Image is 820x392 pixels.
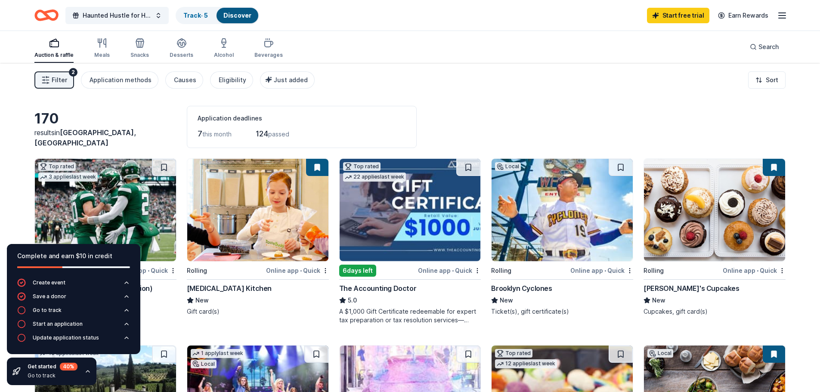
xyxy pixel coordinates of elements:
div: Start an application [33,321,83,327]
div: The Accounting Doctor [339,283,417,293]
a: Track· 5 [183,12,208,19]
div: 2 [69,68,77,77]
div: Gift card(s) [187,307,329,316]
button: Causes [165,71,203,89]
div: Application deadlines [198,113,406,123]
div: Update application status [33,334,99,341]
a: Image for Molly's CupcakesRollingOnline app•Quick[PERSON_NAME]'s CupcakesNewCupcakes, gift card(s) [644,158,786,316]
span: • [604,267,606,274]
span: New [500,295,513,306]
div: Application methods [90,75,152,85]
span: Haunted Hustle for HOPE 5K Run/Walk [83,10,152,21]
button: Snacks [130,34,149,63]
div: Online app Quick [723,265,786,276]
div: Brooklyn Cyclones [491,283,552,293]
a: Image for Brooklyn CyclonesLocalRollingOnline app•QuickBrooklyn CyclonesNewTicket(s), gift certif... [491,158,633,316]
button: Go to track [17,306,130,320]
button: Update application status [17,333,130,347]
button: Start an application [17,320,130,333]
div: Local [191,360,217,368]
div: Rolling [491,265,511,276]
span: [GEOGRAPHIC_DATA], [GEOGRAPHIC_DATA] [34,128,136,147]
div: Go to track [33,307,62,314]
div: Auction & raffle [34,52,74,59]
img: Image for New York Jets (In-Kind Donation) [35,159,176,261]
img: Image for Brooklyn Cyclones [492,159,633,261]
span: 124 [256,129,268,138]
div: Desserts [170,52,193,59]
button: Sort [748,71,786,89]
div: 40 % [60,363,77,370]
div: Top rated [495,349,532,358]
button: Alcohol [214,34,234,63]
button: Beverages [254,34,283,63]
span: Just added [274,76,308,83]
div: Local [647,349,673,358]
a: Image for New York Jets (In-Kind Donation)Top rated3 applieslast weekRollingOnline app•Quick[US_S... [34,158,176,316]
span: Sort [766,75,778,85]
div: Rolling [187,265,207,276]
div: Top rated [343,162,381,171]
div: Ticket(s), gift certificate(s) [491,307,633,316]
img: Image for Taste Buds Kitchen [187,159,328,261]
button: Eligibility [210,71,253,89]
button: Application methods [81,71,158,89]
span: • [757,267,758,274]
span: • [452,267,454,274]
span: New [652,295,665,306]
span: 5.0 [348,295,357,306]
button: Auction & raffle [34,34,74,63]
div: A $1,000 Gift Certificate redeemable for expert tax preparation or tax resolution services—recipi... [339,307,481,324]
div: Complete and earn $10 in credit [17,251,130,261]
div: Local [495,162,521,171]
div: Beverages [254,52,283,59]
div: Rolling [644,265,664,276]
a: Home [34,5,59,25]
div: Top rated [38,162,76,171]
div: Snacks [130,52,149,59]
span: in [34,128,136,147]
div: Create event [33,279,65,286]
button: Haunted Hustle for HOPE 5K Run/Walk [65,7,169,24]
div: 12 applies last week [495,359,557,368]
button: Meals [94,34,110,63]
div: [MEDICAL_DATA] Kitchen [187,283,272,293]
div: Alcohol [214,52,234,59]
button: Create event [17,278,130,292]
a: Discover [223,12,251,19]
div: Online app Quick [570,265,633,276]
div: 6 days left [339,265,376,277]
img: Image for Molly's Cupcakes [644,159,785,261]
div: 22 applies last week [343,173,406,182]
button: Desserts [170,34,193,63]
span: Search [758,42,779,52]
div: results [34,127,176,148]
button: Just added [260,71,315,89]
div: 170 [34,110,176,127]
span: 7 [198,129,202,138]
span: this month [202,130,232,138]
button: Search [743,38,786,56]
button: Filter2 [34,71,74,89]
div: Cupcakes, gift card(s) [644,307,786,316]
div: 3 applies last week [38,173,98,182]
div: Go to track [28,372,77,379]
div: Online app Quick [266,265,329,276]
a: Earn Rewards [713,8,774,23]
a: Start free trial [647,8,709,23]
button: Track· 5Discover [176,7,259,24]
span: passed [268,130,289,138]
div: Online app Quick [418,265,481,276]
span: • [300,267,302,274]
a: Image for The Accounting DoctorTop rated22 applieslast week6days leftOnline app•QuickThe Accounti... [339,158,481,324]
span: Filter [52,75,67,85]
div: [PERSON_NAME]'s Cupcakes [644,283,739,293]
div: Get started [28,363,77,370]
div: Save a donor [33,293,66,300]
a: Image for Taste Buds KitchenRollingOnline app•Quick[MEDICAL_DATA] KitchenNewGift card(s) [187,158,329,316]
div: 1 apply last week [191,349,245,358]
img: Image for The Accounting Doctor [340,159,481,261]
div: Causes [174,75,196,85]
span: New [195,295,209,306]
button: Save a donor [17,292,130,306]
